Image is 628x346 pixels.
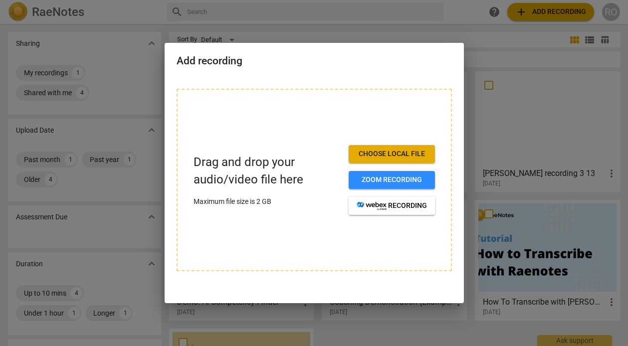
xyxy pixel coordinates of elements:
[349,145,435,163] button: Choose local file
[357,201,427,211] span: recording
[194,196,341,207] p: Maximum file size is 2 GB
[349,171,435,189] button: Zoom recording
[177,55,452,67] h2: Add recording
[349,197,435,215] button: recording
[357,175,427,185] span: Zoom recording
[194,154,341,188] p: Drag and drop your audio/video file here
[357,149,427,159] span: Choose local file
